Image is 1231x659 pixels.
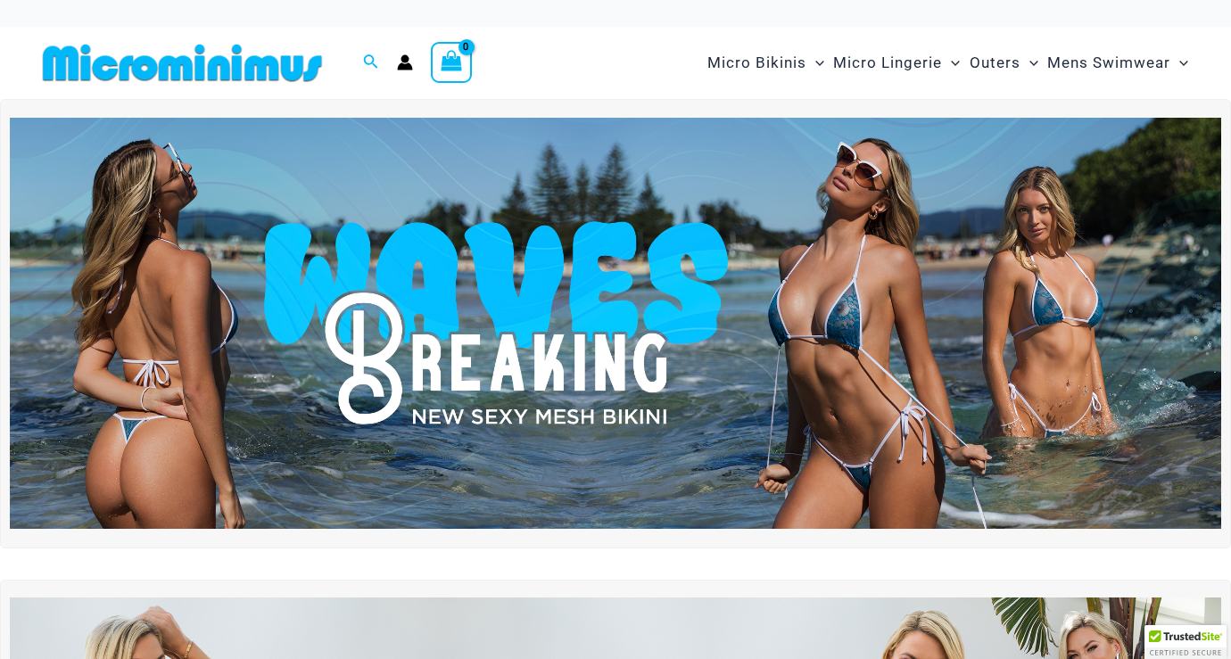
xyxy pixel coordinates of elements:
[806,40,824,86] span: Menu Toggle
[700,33,1195,93] nav: Site Navigation
[833,40,942,86] span: Micro Lingerie
[363,52,379,74] a: Search icon link
[36,43,329,83] img: MM SHOP LOGO FLAT
[1043,36,1193,90] a: Mens SwimwearMenu ToggleMenu Toggle
[707,40,806,86] span: Micro Bikinis
[397,54,413,70] a: Account icon link
[1144,625,1227,659] div: TrustedSite Certified
[703,36,829,90] a: Micro BikinisMenu ToggleMenu Toggle
[10,118,1221,530] img: Waves Breaking Ocean Bikini Pack
[829,36,964,90] a: Micro LingerieMenu ToggleMenu Toggle
[1170,40,1188,86] span: Menu Toggle
[431,42,472,83] a: View Shopping Cart, empty
[970,40,1020,86] span: Outers
[1047,40,1170,86] span: Mens Swimwear
[1020,40,1038,86] span: Menu Toggle
[965,36,1043,90] a: OutersMenu ToggleMenu Toggle
[942,40,960,86] span: Menu Toggle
